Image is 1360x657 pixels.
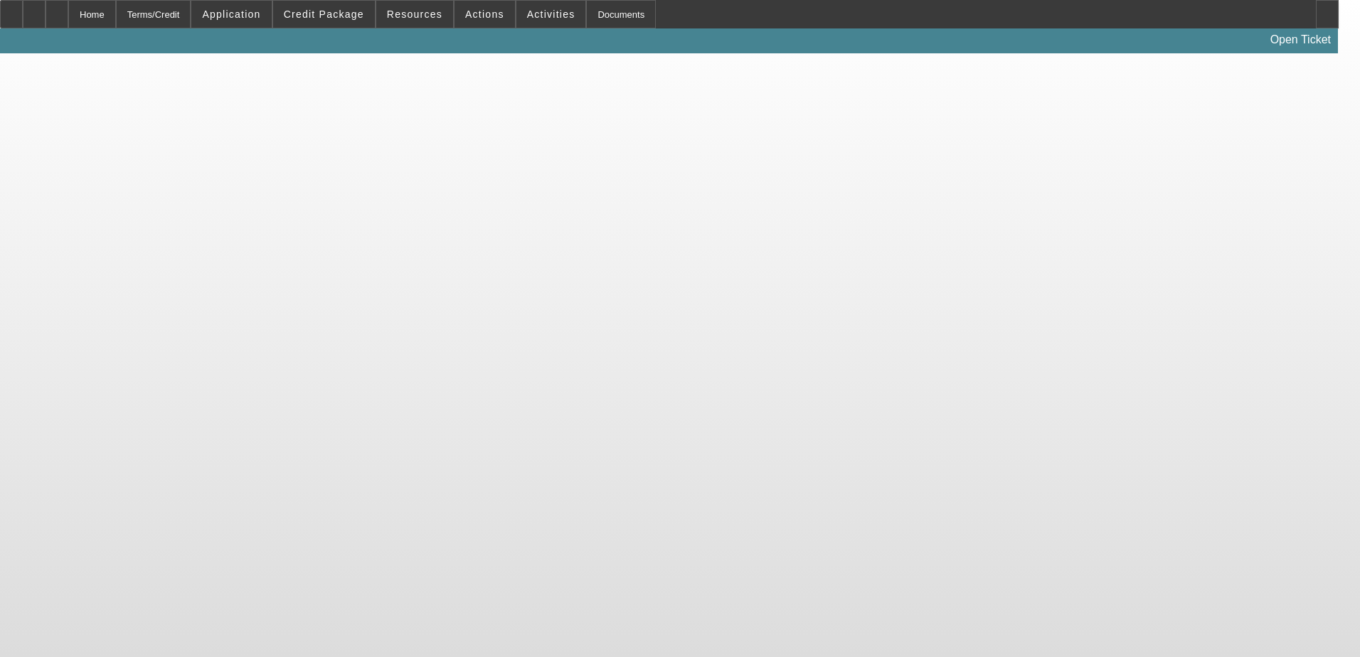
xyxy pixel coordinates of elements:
span: Actions [465,9,504,20]
span: Resources [387,9,442,20]
span: Credit Package [284,9,364,20]
button: Activities [516,1,586,28]
button: Actions [455,1,515,28]
button: Application [191,1,271,28]
button: Resources [376,1,453,28]
span: Application [202,9,260,20]
a: Open Ticket [1265,28,1337,52]
button: Credit Package [273,1,375,28]
span: Activities [527,9,575,20]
